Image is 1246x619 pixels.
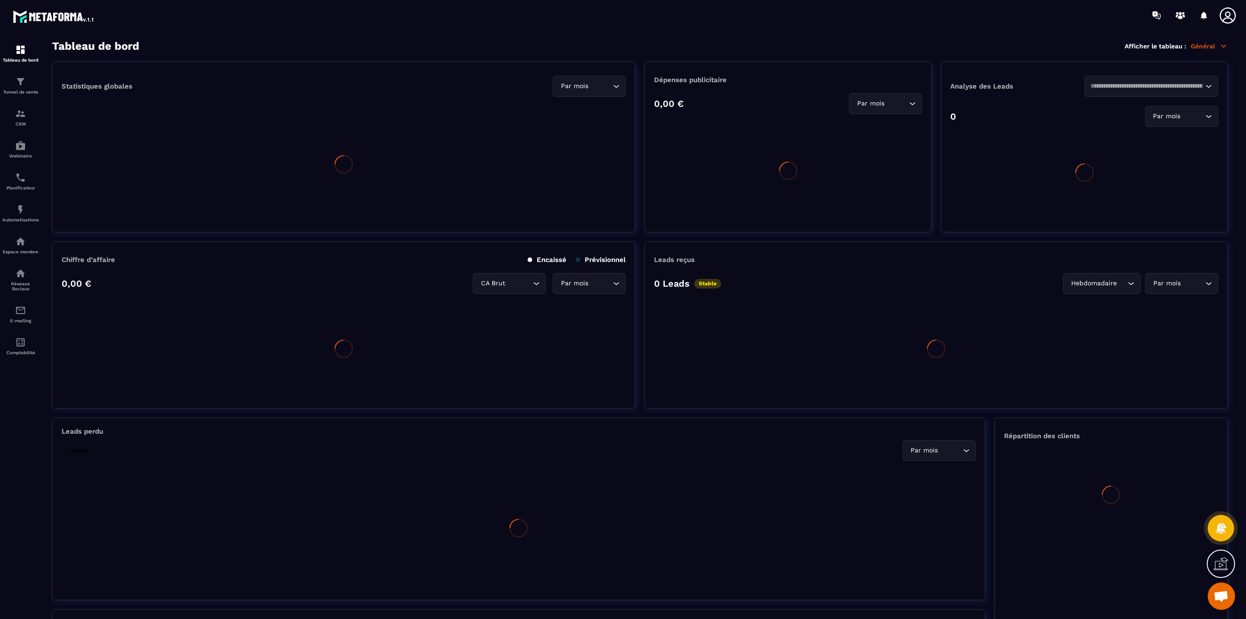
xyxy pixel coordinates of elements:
p: E-mailing [2,318,39,323]
span: Par mois [855,99,886,109]
p: 0 Leads [654,278,690,289]
input: Search for option [507,278,531,289]
p: Planificateur [2,185,39,190]
div: Search for option [1063,273,1141,294]
p: Encaissé [528,256,566,264]
span: Par mois [1151,278,1183,289]
p: Afficher le tableau : [1125,42,1186,50]
p: Stable [66,446,93,456]
input: Search for option [1183,111,1203,121]
a: accountantaccountantComptabilité [2,330,39,362]
img: formation [15,44,26,55]
input: Search for option [1119,278,1126,289]
img: automations [15,140,26,151]
p: 0,00 € [62,278,91,289]
div: Search for option [553,273,626,294]
img: automations [15,236,26,247]
span: Par mois [1151,111,1183,121]
img: accountant [15,337,26,348]
span: Par mois [909,446,940,456]
a: formationformationCRM [2,101,39,133]
p: Automatisations [2,217,39,222]
p: Stable [694,279,721,289]
input: Search for option [1183,278,1203,289]
p: Statistiques globales [62,82,132,90]
p: Prévisionnel [576,256,626,264]
span: Hebdomadaire [1069,278,1119,289]
a: social-networksocial-networkRéseaux Sociaux [2,261,39,298]
p: Espace membre [2,249,39,254]
div: Search for option [553,76,626,97]
p: Webinaire [2,153,39,158]
p: Dépenses publicitaire [654,76,922,84]
a: automationsautomationsAutomatisations [2,197,39,229]
p: Répartition des clients [1004,432,1218,440]
p: CRM [2,121,39,126]
p: Tableau de bord [2,58,39,63]
span: Par mois [559,81,590,91]
p: Analyse des Leads [950,82,1084,90]
p: 0,00 € [654,98,684,109]
div: Search for option [1084,76,1218,97]
p: Leads perdu [62,427,103,435]
a: formationformationTunnel de vente [2,69,39,101]
a: automationsautomationsEspace membre [2,229,39,261]
p: Chiffre d’affaire [62,256,115,264]
img: formation [15,108,26,119]
img: logo [13,8,95,25]
span: Par mois [559,278,590,289]
a: automationsautomationsWebinaire [2,133,39,165]
img: scheduler [15,172,26,183]
p: Général [1191,42,1228,50]
span: CA Brut [479,278,507,289]
input: Search for option [940,446,961,456]
div: Search for option [1145,273,1218,294]
img: social-network [15,268,26,279]
div: Search for option [903,440,976,461]
a: formationformationTableau de bord [2,37,39,69]
img: automations [15,204,26,215]
img: email [15,305,26,316]
a: Mở cuộc trò chuyện [1208,582,1235,610]
img: formation [15,76,26,87]
p: Comptabilité [2,350,39,355]
h3: Tableau de bord [52,40,139,52]
input: Search for option [590,278,611,289]
div: Search for option [473,273,546,294]
input: Search for option [886,99,907,109]
p: Réseaux Sociaux [2,281,39,291]
a: schedulerschedulerPlanificateur [2,165,39,197]
div: Search for option [849,93,922,114]
a: emailemailE-mailing [2,298,39,330]
input: Search for option [590,81,611,91]
input: Search for option [1090,81,1203,91]
p: 0 [950,111,956,122]
p: Leads reçus [654,256,695,264]
div: Search for option [1145,106,1218,127]
p: Tunnel de vente [2,89,39,94]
